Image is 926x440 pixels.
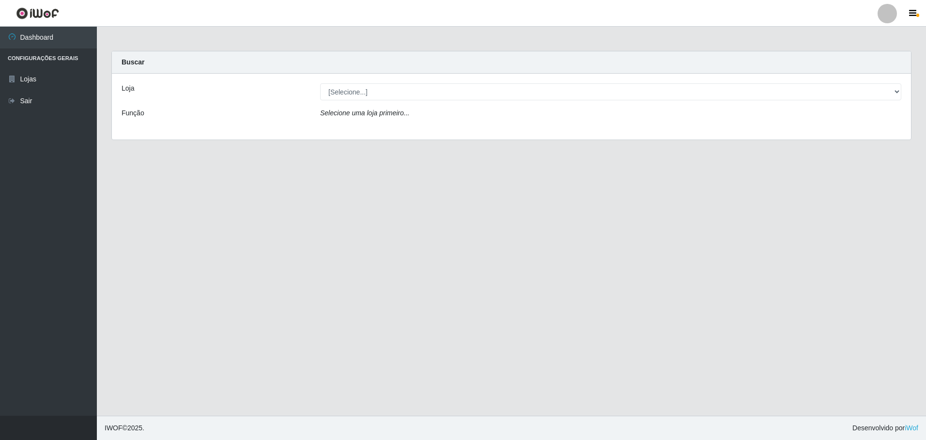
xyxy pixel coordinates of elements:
[852,423,918,433] span: Desenvolvido por
[105,423,144,433] span: © 2025 .
[905,424,918,432] a: iWof
[122,58,144,66] strong: Buscar
[320,109,409,117] i: Selecione uma loja primeiro...
[16,7,59,19] img: CoreUI Logo
[122,108,144,118] label: Função
[105,424,123,432] span: IWOF
[122,83,134,94] label: Loja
